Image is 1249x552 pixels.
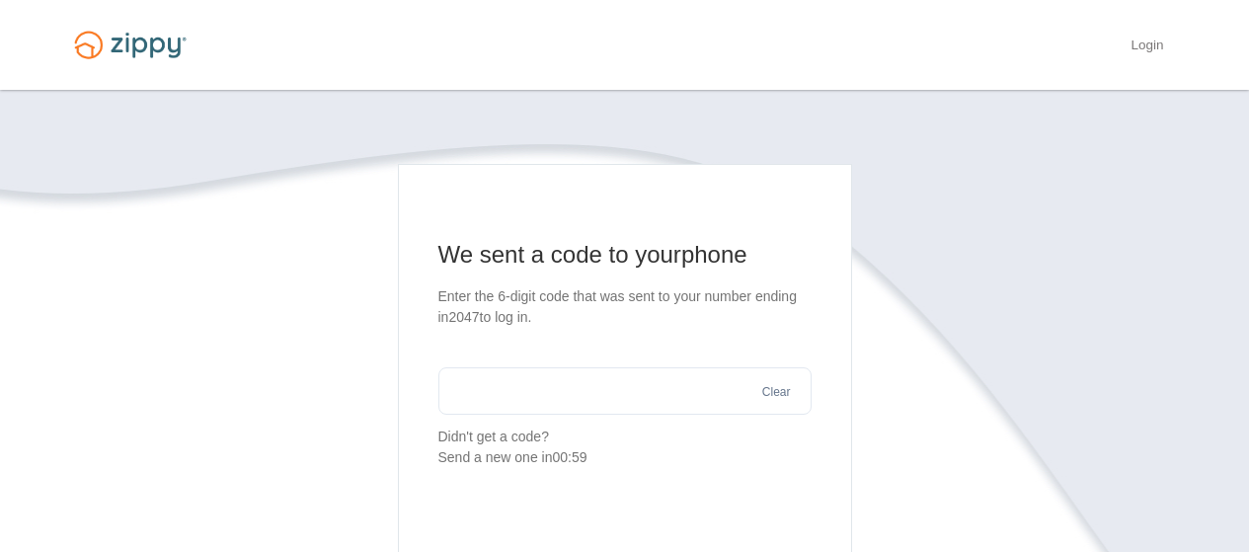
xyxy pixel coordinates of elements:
[1131,38,1163,57] a: Login
[62,22,198,68] img: Logo
[438,239,812,271] h1: We sent a code to your phone
[438,286,812,328] p: Enter the 6-digit code that was sent to your number ending in 2047 to log in.
[756,383,797,402] button: Clear
[438,447,812,468] div: Send a new one in 00:59
[438,427,812,468] p: Didn't get a code?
